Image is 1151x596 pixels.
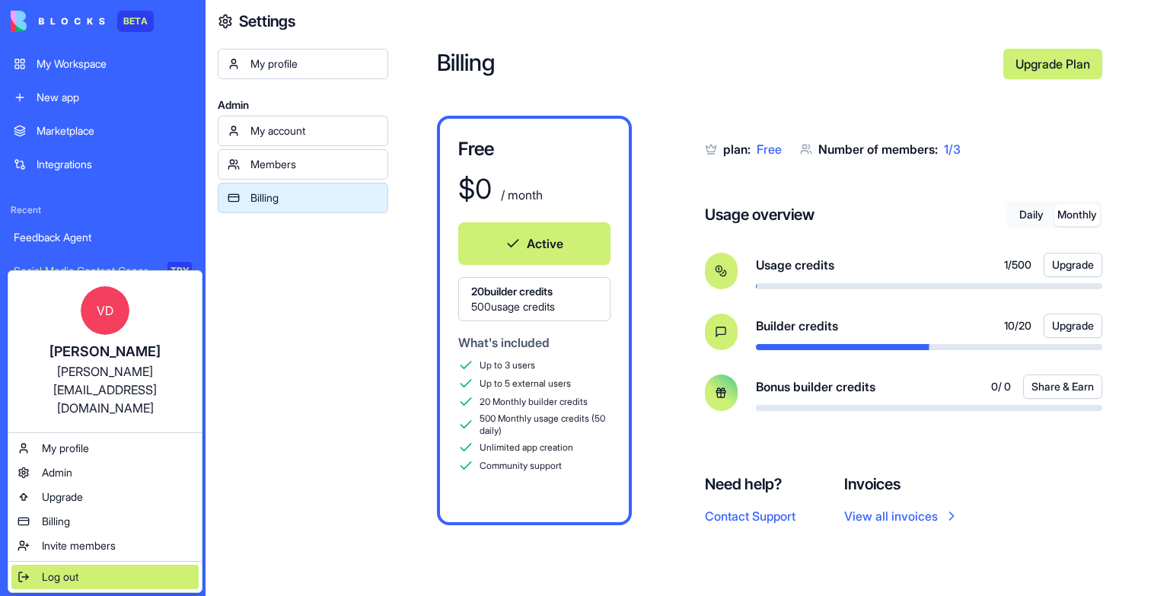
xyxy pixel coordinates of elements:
[42,538,116,553] span: Invite members
[11,534,199,558] a: Invite members
[81,286,129,335] span: VD
[42,441,89,456] span: My profile
[42,465,72,480] span: Admin
[167,262,192,280] div: TRY
[11,461,199,485] a: Admin
[24,341,187,362] div: [PERSON_NAME]
[14,263,157,279] div: Social Media Content Generator
[11,509,199,534] a: Billing
[11,274,199,429] a: VD[PERSON_NAME][PERSON_NAME][EMAIL_ADDRESS][DOMAIN_NAME]
[11,485,199,509] a: Upgrade
[14,230,192,245] div: Feedback Agent
[24,362,187,417] div: [PERSON_NAME][EMAIL_ADDRESS][DOMAIN_NAME]
[42,514,70,529] span: Billing
[42,489,83,505] span: Upgrade
[11,436,199,461] a: My profile
[42,569,78,585] span: Log out
[5,204,201,216] span: Recent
